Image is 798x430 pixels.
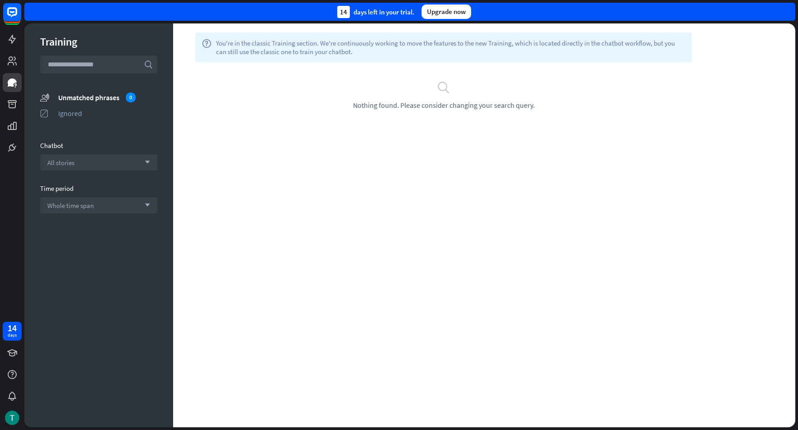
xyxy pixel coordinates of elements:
[40,184,157,193] div: Time period
[202,39,211,56] i: help
[140,203,150,208] i: arrow_down
[337,6,414,18] div: days left in your trial.
[8,324,17,332] div: 14
[140,160,150,165] i: arrow_down
[7,4,34,31] button: Open LiveChat chat widget
[58,92,157,102] div: Unmatched phrases
[40,35,157,49] div: Training
[422,5,471,19] div: Upgrade now
[40,109,49,118] i: ignored
[337,6,350,18] div: 14
[437,80,450,94] i: search
[47,158,74,167] span: All stories
[47,201,94,210] span: Whole time span
[8,332,17,338] div: days
[58,109,157,118] div: Ignored
[126,92,136,102] div: 0
[40,141,157,150] div: Chatbot
[216,39,685,56] span: You're in the classic Training section. We're continuously working to move the features to the ne...
[144,60,153,69] i: search
[353,101,535,110] span: Nothing found. Please consider changing your search query.
[40,92,49,102] i: unmatched_phrases
[3,322,22,341] a: 14 days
